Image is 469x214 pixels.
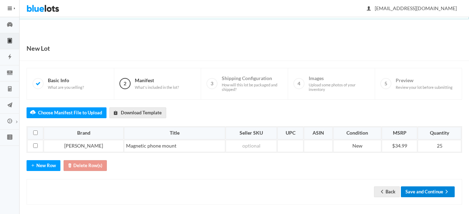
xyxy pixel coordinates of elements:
[226,127,277,140] th: Seller SKU
[64,160,107,171] button: trashDelete Row(s)
[112,110,119,116] ion-icon: download
[380,78,391,89] span: 5
[374,186,400,197] a: arrow backBack
[44,127,124,140] th: Brand
[367,5,457,11] span: [EMAIL_ADDRESS][DOMAIN_NAME]
[382,140,417,152] td: $34.99
[396,85,453,90] span: Review your lot before submitting
[293,78,305,89] span: 4
[119,78,131,89] span: 2
[304,127,333,140] th: ASIN
[309,83,369,92] span: Upload some photos of your inventory
[66,163,73,169] ion-icon: trash
[29,163,36,169] ion-icon: add
[29,110,36,116] ion-icon: cloud upload
[27,160,60,171] button: addNew Row
[365,6,372,12] ion-icon: person
[333,140,381,152] td: New
[401,186,455,197] button: Save and Continuearrow forward
[124,127,225,140] th: Title
[443,189,450,195] ion-icon: arrow forward
[44,140,124,152] td: [PERSON_NAME]
[277,127,303,140] th: UPC
[135,77,179,90] span: Manifest
[48,85,84,90] span: What are you selling?
[333,127,381,140] th: Condition
[27,107,107,118] label: Choose Manifest File to Upload
[379,189,386,195] ion-icon: arrow back
[27,43,50,53] h1: New Lot
[309,75,369,92] span: Images
[206,78,218,89] span: 3
[48,77,84,90] span: Basic Info
[382,127,417,140] th: MSRP
[109,107,166,118] a: downloadDownload Template
[396,77,453,90] span: Preview
[222,75,282,92] span: Shipping Configuration
[135,85,179,90] span: What's included in the lot?
[222,83,282,92] span: How will this lot be packaged and shipped?
[418,140,461,152] td: 25
[418,127,461,140] th: Quantity
[124,140,225,152] td: Magnetic phone mount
